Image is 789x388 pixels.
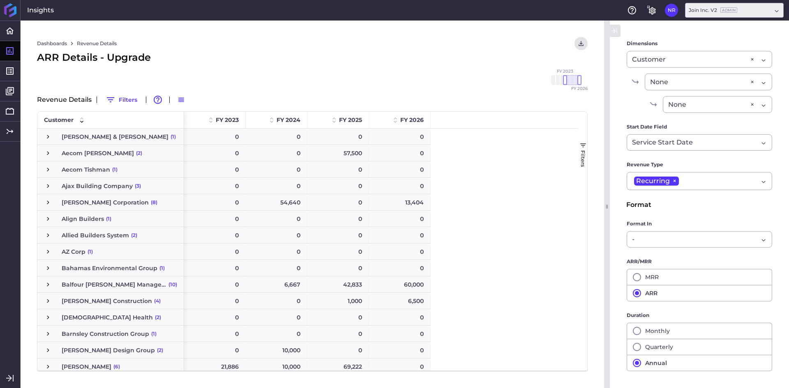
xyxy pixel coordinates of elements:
button: Annual [627,355,772,371]
div: 0 [307,243,369,259]
div: 21,886 [184,358,246,374]
div: 0 [246,243,307,259]
span: × [670,177,679,186]
span: Bahamas Environmental Group [62,260,157,276]
span: (3) [135,178,141,194]
span: (4) [154,293,161,309]
div: Press SPACE to select this row. [184,309,431,326]
div: Dropdown select [685,3,784,18]
div: 0 [307,309,369,325]
div: 42,833 [307,276,369,292]
span: [PERSON_NAME] Construction [62,293,152,309]
span: - [632,234,634,244]
div: 0 [307,129,369,145]
span: (1) [88,244,93,259]
div: 0 [307,260,369,276]
button: User Menu [665,4,678,17]
span: Duration [627,311,649,319]
div: 0 [369,342,431,358]
div: 0 [369,309,431,325]
div: Press SPACE to select this row. [184,129,431,145]
span: [PERSON_NAME] [62,359,111,374]
div: Press SPACE to select this row. [37,342,184,358]
button: General Settings [645,4,658,17]
div: Press SPACE to select this row. [37,293,184,309]
span: Balfour [PERSON_NAME] Management Inc. [62,277,166,292]
div: 0 [184,326,246,342]
span: (2) [155,310,161,325]
div: Press SPACE to select this row. [37,129,184,145]
div: Press SPACE to select this row. [37,211,184,227]
div: 0 [246,293,307,309]
div: 0 [246,178,307,194]
div: × [750,54,754,64]
div: Press SPACE to select this row. [184,211,431,227]
div: 54,640 [246,194,307,210]
div: Format [626,200,773,210]
div: 0 [307,342,369,358]
span: AZ Corp [62,244,85,259]
div: 0 [369,358,431,374]
div: × [750,99,754,110]
span: Barnsley Construction Group [62,326,149,342]
div: Dropdown select [627,231,772,248]
div: 13,404 [369,194,431,210]
div: 0 [307,211,369,227]
div: Press SPACE to select this row. [37,309,184,326]
div: 0 [184,243,246,259]
div: 1,000 [307,293,369,309]
span: Aecom [PERSON_NAME] [62,145,134,161]
div: Press SPACE to select this row. [37,276,184,293]
button: Help [625,4,639,17]
div: Press SPACE to select this row. [184,194,431,211]
span: Filters [580,150,586,167]
span: (1) [151,326,157,342]
button: User Menu [574,37,588,50]
span: None [668,100,686,110]
div: Press SPACE to select this row. [184,145,431,161]
span: [PERSON_NAME] Corporation [62,195,149,210]
div: Press SPACE to select this row. [184,260,431,276]
div: Press SPACE to select this row. [37,260,184,276]
span: (2) [157,342,163,358]
span: Format In [627,220,652,228]
div: 0 [184,145,246,161]
div: Press SPACE to select this row. [37,326,184,342]
div: 6,500 [369,293,431,309]
span: Start Date Field [627,123,667,131]
div: Press SPACE to select this row. [184,293,431,309]
span: Service Start Date [632,138,693,147]
div: Press SPACE to select this row. [184,161,431,178]
span: Ajax Building Company [62,178,133,194]
div: 0 [246,161,307,177]
span: FY 2026 [400,116,424,124]
div: 57,500 [307,145,369,161]
div: 69,222 [307,358,369,374]
span: (2) [136,145,142,161]
div: 0 [246,129,307,145]
div: Press SPACE to select this row. [184,243,431,260]
span: Dimensions [627,39,657,48]
div: 0 [369,129,431,145]
div: ARR Details - Upgrade [37,50,588,65]
span: FY 2025 [339,116,362,124]
span: (10) [168,277,177,292]
div: 0 [246,326,307,342]
span: Allied Builders System [62,227,129,243]
div: 0 [369,178,431,194]
span: FY 2026 [571,87,588,91]
div: 0 [307,227,369,243]
div: Press SPACE to select this row. [37,194,184,211]
div: 0 [246,211,307,227]
div: 0 [184,178,246,194]
div: Press SPACE to select this row. [37,227,184,243]
div: 0 [246,260,307,276]
div: 0 [246,309,307,325]
ins: Admin [720,7,737,13]
div: 0 [369,260,431,276]
div: Press SPACE to select this row. [37,161,184,178]
span: Align Builders [62,211,104,227]
span: (2) [131,227,137,243]
button: Quarterly [627,339,772,355]
div: 0 [307,194,369,210]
